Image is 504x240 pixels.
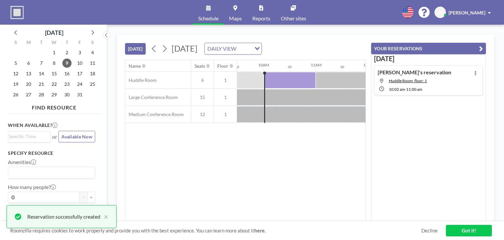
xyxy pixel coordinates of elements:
div: Search for option [205,43,262,54]
span: Thursday, October 16, 2025 [62,69,72,78]
h4: [PERSON_NAME]'s reservation [378,69,451,76]
span: or [52,133,57,140]
span: Schedule [198,16,219,21]
span: Monday, October 13, 2025 [24,69,33,78]
span: 1 [214,94,237,100]
label: How many people? [8,184,56,190]
span: Friday, October 24, 2025 [75,80,84,89]
div: Search for option [8,132,51,141]
input: Search for option [9,168,91,177]
span: Thursday, October 23, 2025 [62,80,72,89]
span: Sunday, October 26, 2025 [11,90,20,99]
div: S [86,39,99,47]
span: Wednesday, October 22, 2025 [50,80,59,89]
span: Sunday, October 12, 2025 [11,69,20,78]
span: DAILY VIEW [206,44,238,53]
span: Wednesday, October 29, 2025 [50,90,59,99]
span: [DATE] [172,43,198,53]
span: Wednesday, October 15, 2025 [50,69,59,78]
span: Sunday, October 5, 2025 [11,59,20,68]
span: Saturday, October 18, 2025 [88,69,97,78]
span: Saturday, October 11, 2025 [88,59,97,68]
a: Got it! [446,225,492,236]
span: Thursday, October 30, 2025 [62,90,72,99]
span: Medium Conference Room [125,111,184,117]
button: - [79,192,87,203]
span: Monday, October 6, 2025 [24,59,33,68]
div: 10AM [258,62,269,67]
span: 12 [191,111,214,117]
span: Huddle Room, floor: 1 [389,78,427,83]
span: Thursday, October 9, 2025 [62,59,72,68]
span: Tuesday, October 21, 2025 [37,80,46,89]
div: W [48,39,61,47]
span: Monday, October 20, 2025 [24,80,33,89]
span: Tuesday, October 28, 2025 [37,90,46,99]
span: Friday, October 17, 2025 [75,69,84,78]
h4: FIND RESOURCE [8,102,100,111]
span: JG [438,10,443,15]
div: F [73,39,86,47]
span: Friday, October 31, 2025 [75,90,84,99]
div: 12PM [363,62,374,67]
div: Reservation successfully created [27,213,100,221]
span: Friday, October 3, 2025 [75,48,84,57]
span: Huddle Room [125,77,157,83]
span: Roomzilla requires cookies to work properly and provide you with the best experience. You can lea... [10,228,421,234]
span: Large Conference Room [125,94,178,100]
div: 30 [340,65,344,69]
button: close [100,213,108,221]
a: Decline [421,228,438,234]
span: Monday, October 27, 2025 [24,90,33,99]
div: Floor [217,63,228,69]
span: 11:00 AM [406,87,422,92]
div: T [35,39,48,47]
h3: Specify resource [8,150,95,156]
span: - [405,87,406,92]
span: Other sites [281,16,306,21]
span: Reports [252,16,270,21]
button: Available Now [58,131,95,142]
span: [PERSON_NAME] [449,10,485,15]
button: + [87,192,95,203]
div: M [22,39,35,47]
div: S [10,39,22,47]
span: Available Now [61,134,92,139]
span: Saturday, October 25, 2025 [88,80,97,89]
div: 11AM [311,62,322,67]
div: 30 [235,65,239,69]
span: Saturday, October 4, 2025 [88,48,97,57]
span: 6 [191,77,214,83]
span: Thursday, October 2, 2025 [62,48,72,57]
label: Amenities [8,159,36,165]
button: YOUR RESERVATIONS [371,43,486,54]
span: 1 [214,111,237,117]
div: Search for option [8,167,95,178]
span: Friday, October 10, 2025 [75,59,84,68]
div: T [60,39,73,47]
a: here. [254,228,265,233]
img: organization-logo [10,6,24,19]
div: Name [129,63,141,69]
div: [DATE] [45,28,63,37]
input: Search for option [238,44,251,53]
span: 1 [214,77,237,83]
span: Sunday, October 19, 2025 [11,80,20,89]
span: Tuesday, October 14, 2025 [37,69,46,78]
div: Seats [195,63,205,69]
input: Search for option [9,133,47,140]
span: Tuesday, October 7, 2025 [37,59,46,68]
span: 10:02 AM [389,87,405,92]
span: 15 [191,94,214,100]
div: 30 [288,65,292,69]
span: Wednesday, October 8, 2025 [50,59,59,68]
span: Wednesday, October 1, 2025 [50,48,59,57]
button: [DATE] [125,43,146,55]
span: Maps [229,16,242,21]
h3: [DATE] [374,55,483,63]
